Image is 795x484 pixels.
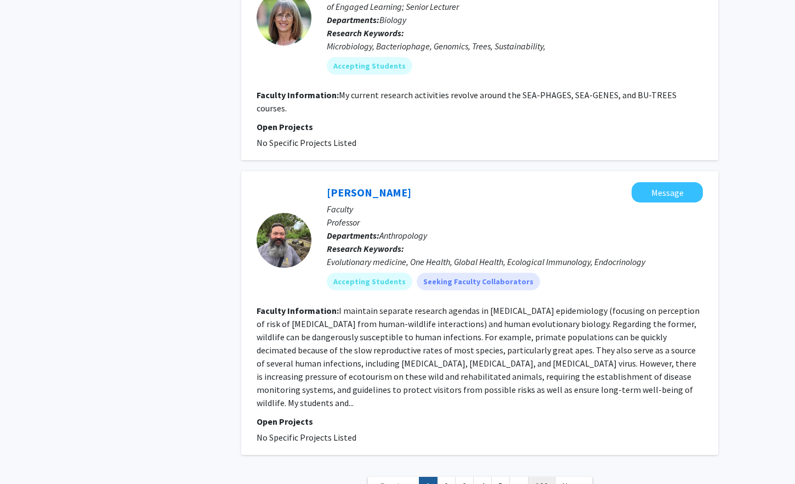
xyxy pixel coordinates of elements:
[327,27,404,38] b: Research Keywords:
[327,14,379,25] b: Departments:
[327,255,703,268] div: Evolutionary medicine, One Health, Global Health, Ecological Immunology, Endocrinology
[257,415,703,428] p: Open Projects
[379,230,427,241] span: Anthropology
[417,273,540,290] mat-chip: Seeking Faculty Collaborators
[257,120,703,133] p: Open Projects
[257,89,677,114] fg-read-more: My current research activities revolve around the SEA-PHAGES, SEA-GENES, and BU-TREES courses.
[257,89,339,100] b: Faculty Information:
[379,14,406,25] span: Biology
[327,243,404,254] b: Research Keywords:
[327,185,411,199] a: [PERSON_NAME]
[632,182,703,202] button: Message Michael Muehlenbein
[327,40,703,53] div: Microbiology, Bacteriophage, Genomics, Trees, Sustainability,
[327,202,703,216] p: Faculty
[257,305,700,408] fg-read-more: I maintain separate research agendas in [MEDICAL_DATA] epidemiology (focusing on perception of ri...
[327,230,379,241] b: Departments:
[327,273,412,290] mat-chip: Accepting Students
[327,216,703,229] p: Professor
[257,432,356,443] span: No Specific Projects Listed
[8,435,47,476] iframe: Chat
[257,305,339,316] b: Faculty Information:
[257,137,356,148] span: No Specific Projects Listed
[327,57,412,75] mat-chip: Accepting Students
